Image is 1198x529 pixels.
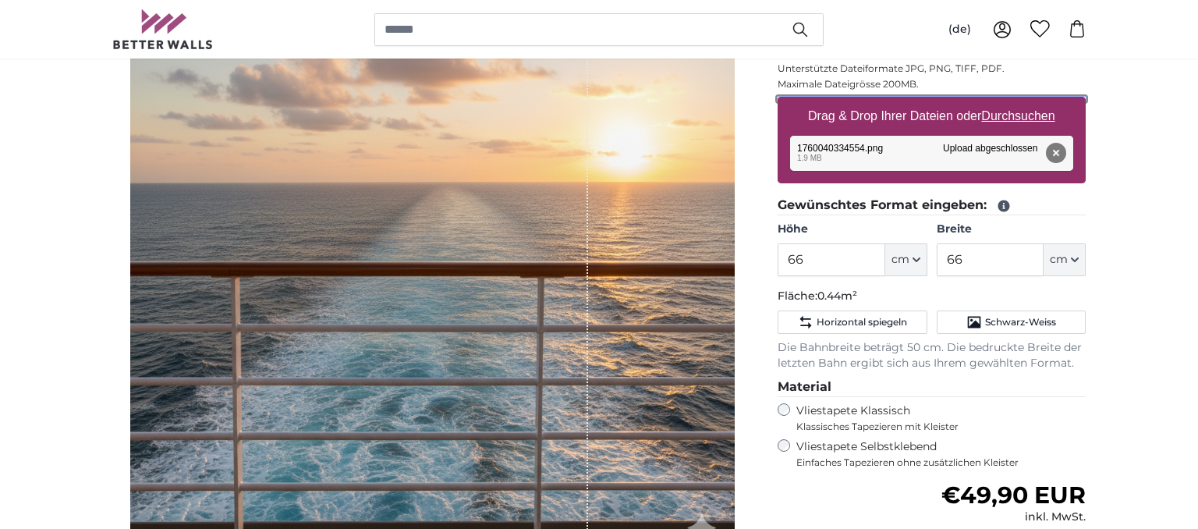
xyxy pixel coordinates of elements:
label: Vliestapete Selbstklebend [796,439,1086,469]
span: cm [1050,252,1068,268]
label: Breite [937,222,1086,237]
p: Maximale Dateigrösse 200MB. [778,78,1086,91]
button: cm [1044,243,1086,276]
div: inkl. MwSt. [941,509,1086,525]
span: €49,90 EUR [941,481,1086,509]
span: Klassisches Tapezieren mit Kleister [796,421,1072,433]
p: Unterstützte Dateiformate JPG, PNG, TIFF, PDF. [778,62,1086,75]
label: Vliestapete Klassisch [796,403,1072,433]
span: cm [891,252,909,268]
p: Die Bahnbreite beträgt 50 cm. Die bedruckte Breite der letzten Bahn ergibt sich aus Ihrem gewählt... [778,340,1086,371]
span: Einfaches Tapezieren ohne zusätzlichen Kleister [796,456,1086,469]
button: Horizontal spiegeln [778,311,927,334]
p: Fläche: [778,289,1086,304]
legend: Material [778,378,1086,397]
button: (de) [936,16,984,44]
u: Durchsuchen [982,109,1055,122]
button: cm [885,243,927,276]
button: Schwarz-Weiss [937,311,1086,334]
label: Höhe [778,222,927,237]
span: Schwarz-Weiss [985,316,1056,328]
span: 0.44m² [817,289,857,303]
span: Horizontal spiegeln [817,316,907,328]
label: Drag & Drop Ihrer Dateien oder [802,101,1062,132]
img: Betterwalls [112,9,214,49]
legend: Gewünschtes Format eingeben: [778,196,1086,215]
